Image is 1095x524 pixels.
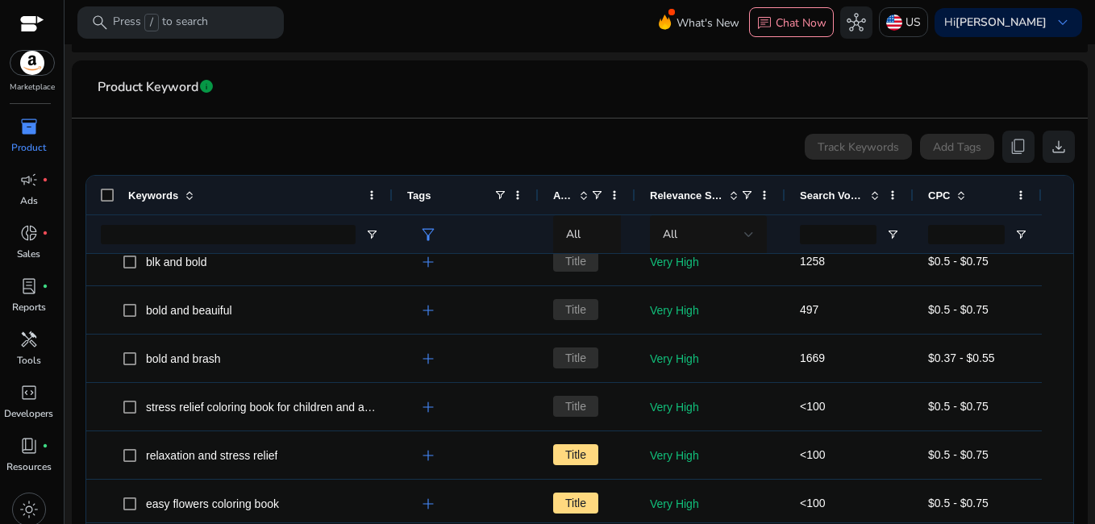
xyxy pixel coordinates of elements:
[365,228,378,241] button: Open Filter Menu
[1049,137,1068,156] span: download
[1014,228,1027,241] button: Open Filter Menu
[928,400,989,413] span: $0.5 - $0.75
[418,301,438,320] span: add
[553,299,598,320] span: Title
[146,304,232,317] span: bold and beauiful
[928,303,989,316] span: $0.5 - $0.75
[418,252,438,272] span: add
[19,383,39,402] span: code_blocks
[19,436,39,455] span: book_4
[928,225,1005,244] input: CPC Filter Input
[407,189,431,202] span: Tags
[113,14,208,31] p: Press to search
[650,488,771,521] p: Very High
[90,13,110,32] span: search
[101,225,356,244] input: Keywords Filter Input
[19,223,39,243] span: donut_small
[800,497,826,509] span: <100
[906,8,921,36] p: US
[20,193,38,208] p: Ads
[800,448,826,461] span: <100
[928,497,989,509] span: $0.5 - $0.75
[800,400,826,413] span: <100
[146,352,221,365] span: bold and brash
[98,73,198,102] span: Product Keyword
[928,189,950,202] span: CPC
[11,140,46,155] p: Product
[42,283,48,289] span: fiber_manual_record
[800,225,876,244] input: Search Volume Filter Input
[146,256,207,268] span: blk and bold
[19,330,39,349] span: handyman
[19,500,39,519] span: light_mode
[553,347,598,368] span: Title
[663,227,677,242] span: All
[19,117,39,136] span: inventory_2
[10,51,54,75] img: amazon.svg
[928,351,995,364] span: $0.37 - $0.55
[10,81,55,94] p: Marketplace
[418,349,438,368] span: add
[146,401,388,414] span: stress relief coloring book for children and adults
[776,15,826,31] p: Chat Now
[677,9,739,37] span: What's New
[928,448,989,461] span: $0.5 - $0.75
[928,255,989,268] span: $0.5 - $0.75
[146,449,277,462] span: relaxation and stress relief
[198,78,214,94] span: info
[418,494,438,514] span: add
[650,391,771,424] p: Very High
[650,439,771,472] p: Very High
[749,7,834,38] button: chatChat Now
[42,230,48,236] span: fiber_manual_record
[566,227,581,242] span: All
[800,189,864,202] span: Search Volume
[418,225,438,244] span: filter_alt
[944,17,1047,28] p: Hi
[144,14,159,31] span: /
[886,15,902,31] img: us.svg
[650,246,771,279] p: Very High
[553,189,572,202] span: Available
[17,353,41,368] p: Tools
[553,444,598,465] span: Title
[128,189,178,202] span: Keywords
[800,351,825,364] span: 1669
[886,228,899,241] button: Open Filter Menu
[1053,13,1072,32] span: keyboard_arrow_down
[146,497,279,510] span: easy flowers coloring book
[553,396,598,417] span: Title
[840,6,872,39] button: hub
[553,493,598,514] span: Title
[418,397,438,417] span: add
[12,300,46,314] p: Reports
[650,294,771,327] p: Very High
[956,15,1047,30] b: [PERSON_NAME]
[17,247,40,261] p: Sales
[1043,131,1075,163] button: download
[418,446,438,465] span: add
[650,189,722,202] span: Relevance Score
[6,460,52,474] p: Resources
[4,406,53,421] p: Developers
[650,343,771,376] p: Very High
[553,251,598,272] span: Title
[19,170,39,189] span: campaign
[847,13,866,32] span: hub
[800,255,825,268] span: 1258
[756,15,772,31] span: chat
[800,303,818,316] span: 497
[42,443,48,449] span: fiber_manual_record
[42,177,48,183] span: fiber_manual_record
[19,277,39,296] span: lab_profile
